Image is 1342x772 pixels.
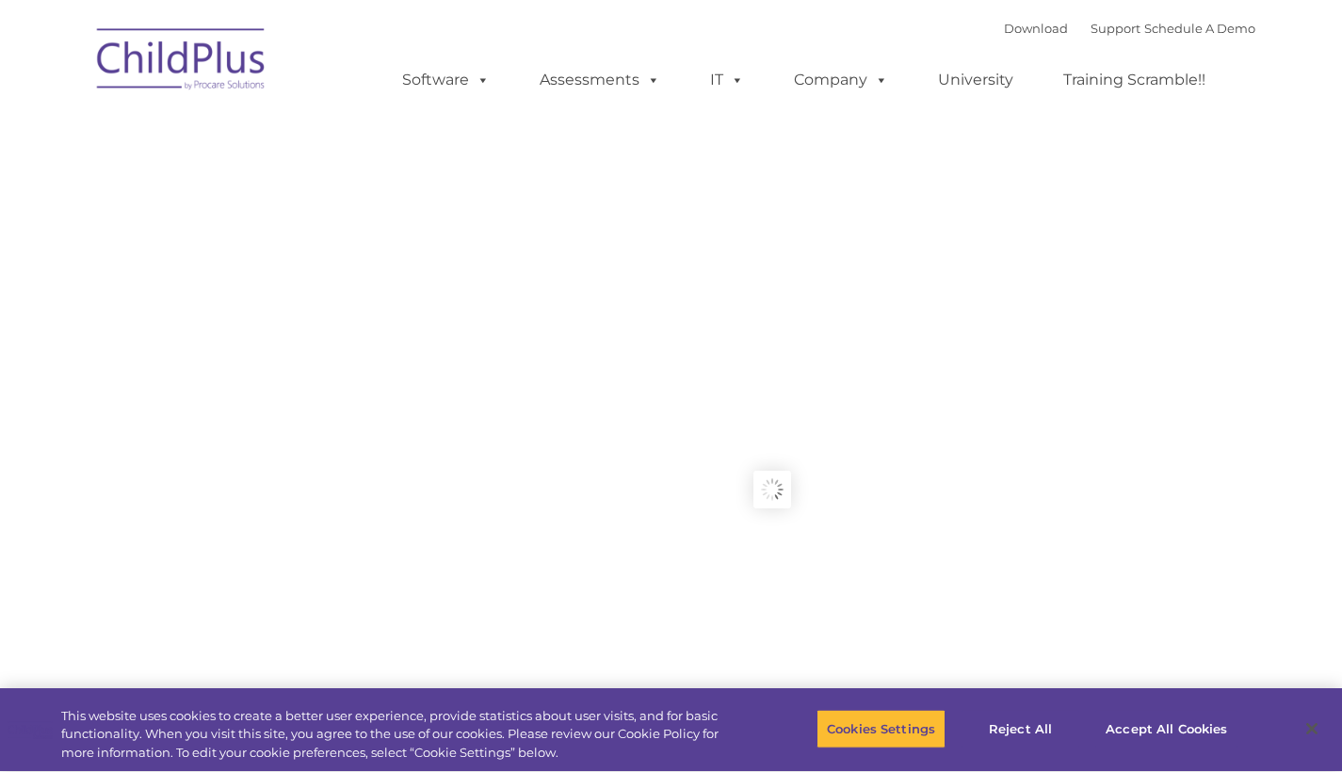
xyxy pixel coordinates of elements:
a: Training Scramble!! [1044,61,1224,99]
button: Close [1291,708,1333,749]
font: | [1004,21,1255,36]
a: Company [775,61,907,99]
a: Software [383,61,509,99]
img: ChildPlus by Procare Solutions [88,15,276,109]
a: Download [1004,21,1068,36]
a: Support [1091,21,1140,36]
a: Schedule A Demo [1144,21,1255,36]
button: Cookies Settings [817,709,946,748]
button: Accept All Cookies [1095,709,1237,748]
a: Assessments [521,61,679,99]
button: Reject All [962,709,1079,748]
a: IT [691,61,763,99]
div: This website uses cookies to create a better user experience, provide statistics about user visit... [61,707,738,763]
a: University [919,61,1032,99]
